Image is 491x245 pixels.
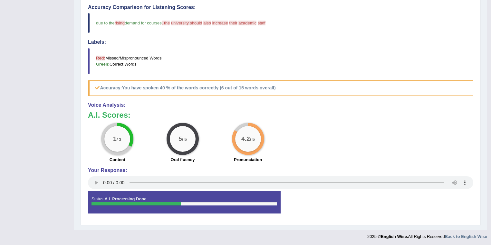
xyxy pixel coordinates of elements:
a: Back to English Wise [445,234,487,239]
span: due to the [96,21,115,25]
label: Content [110,157,125,163]
span: staff [258,21,265,25]
span: university should [171,21,202,25]
strong: A.I. Processing Done [104,196,146,201]
span: also [203,21,211,25]
div: 2025 © All Rights Reserved [367,230,487,240]
h4: Your Response: [88,168,473,173]
div: Status: [88,191,281,213]
h4: Voice Analysis: [88,102,473,108]
span: , the [162,21,170,25]
big: 5 [178,135,182,142]
h4: Accuracy Comparison for Listening Scores: [88,5,473,10]
small: / 5 [182,137,187,142]
b: You have spoken 40 % of the words correctly (6 out of 15 words overall) [122,85,275,90]
small: / 3 [117,137,121,142]
span: increase [212,21,228,25]
label: Pronunciation [234,157,262,163]
blockquote: Missed/Mispronounced Words Correct Words [88,48,473,74]
b: A.I. Scores: [88,111,130,119]
h4: Labels: [88,39,473,45]
span: rising [115,21,125,25]
big: 1 [113,135,117,142]
span: their [229,21,237,25]
h5: Accuracy: [88,80,473,95]
strong: English Wise. [381,234,408,239]
big: 4.2 [241,135,250,142]
small: / 5 [250,137,255,142]
b: Red: [96,56,105,60]
span: academic [238,21,256,25]
span: demand for courses [125,21,162,25]
b: Green: [96,62,110,67]
label: Oral fluency [170,157,195,163]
